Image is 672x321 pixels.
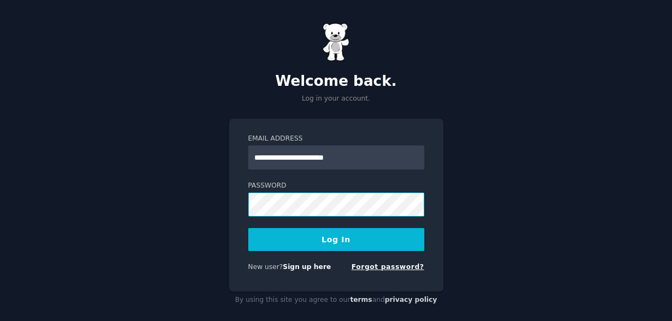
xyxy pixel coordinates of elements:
[248,263,283,271] span: New user?
[229,291,443,309] div: By using this site you agree to our and
[323,23,350,61] img: Gummy Bear
[248,181,424,191] label: Password
[283,263,331,271] a: Sign up here
[229,94,443,104] p: Log in your account.
[385,296,437,304] a: privacy policy
[350,296,372,304] a: terms
[352,263,424,271] a: Forgot password?
[248,134,424,144] label: Email Address
[248,228,424,251] button: Log In
[229,73,443,90] h2: Welcome back.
